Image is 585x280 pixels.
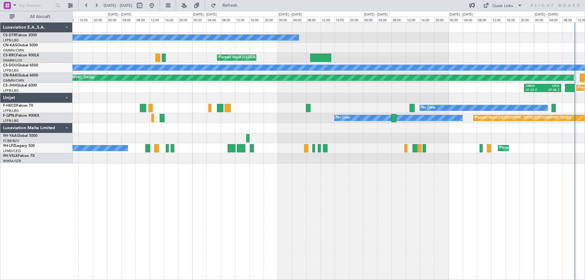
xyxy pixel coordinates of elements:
div: Quick Links [492,3,513,9]
div: 20:00 [264,17,278,22]
div: 16:00 [420,17,434,22]
a: FCBB/BZV [3,139,19,143]
span: [DATE] - [DATE] [104,3,132,8]
a: DNMM/LOS [3,58,22,63]
span: CS-DOU [3,64,17,67]
div: [DATE] - [DATE] [278,12,302,17]
span: CN-RAK [3,74,17,77]
div: 12:00 [321,17,335,22]
div: 08:00 [392,17,406,22]
a: CS-DOUGlobal 6500 [3,64,38,67]
a: 9H-LPZLegacy 500 [3,144,35,148]
div: 16:00 [164,17,178,22]
div: 00:00 [363,17,378,22]
a: CN-KASGlobal 5000 [3,44,38,47]
div: 16:00 [505,17,520,22]
span: 9H-VSLK [3,154,18,158]
div: LPCS [543,84,559,88]
div: 20:00 [519,17,534,22]
div: [DATE] - [DATE] [364,12,388,17]
div: No Crew [336,113,350,122]
div: 00:00 [192,17,207,22]
a: 9H-YAAGlobal 5000 [3,134,37,138]
span: 9H-LPZ [3,144,15,148]
div: 16:00 [249,17,264,22]
a: LFPB/LBG [3,119,19,123]
a: CS-RRCFalcon 900LX [3,54,39,57]
span: CS-JHH [3,84,16,87]
span: CS-DTR [3,34,16,37]
div: [DATE] - [DATE] [108,12,131,17]
span: CN-KAS [3,44,17,47]
div: 00:00 [107,17,121,22]
a: CS-DTRFalcon 2000 [3,34,37,37]
div: 20:00 [178,17,192,22]
span: F-GPNJ [3,114,16,118]
div: 08:00 [306,17,321,22]
div: No Crew [421,103,435,112]
div: 04:00 [121,17,136,22]
div: 00:00 [448,17,463,22]
div: 16:00 [335,17,349,22]
div: 00:00 [278,17,292,22]
button: All Aircraft [7,12,66,22]
div: [DATE] - [DATE] [449,12,473,17]
div: 12:00 [491,17,505,22]
div: 04:00 [377,17,392,22]
button: Refresh [208,1,245,10]
div: 08:00 [135,17,150,22]
div: 04:00 [207,17,221,22]
div: 04:00 [292,17,306,22]
a: 9H-VSLKFalcon 7X [3,154,35,158]
div: 04:00 [548,17,562,22]
a: CN-RAKGlobal 6000 [3,74,38,77]
div: 08:00 [477,17,491,22]
div: [DATE] - [DATE] [535,12,558,17]
a: LFMD/CEQ [3,149,21,153]
div: 04:00 [463,17,477,22]
span: F-HECD [3,104,16,108]
span: 9H-YAA [3,134,17,138]
span: All Aircraft [16,15,64,19]
div: 20:00 [349,17,363,22]
div: 12:00 [235,17,249,22]
div: 16:00 [78,17,93,22]
div: 08:00 [221,17,235,22]
a: F-GPNJFalcon 900EX [3,114,39,118]
div: 12:00 [150,17,164,22]
a: LFPB/LBG [3,108,19,113]
div: 07:46 Z [543,88,559,92]
div: Planned Maint [GEOGRAPHIC_DATA] ([GEOGRAPHIC_DATA]) [219,53,315,62]
span: CS-RRC [3,54,16,57]
a: F-HECDFalcon 7X [3,104,33,108]
div: 08:00 [562,17,577,22]
div: 21:22 Z [526,88,543,92]
div: 20:00 [93,17,107,22]
div: 12:00 [406,17,420,22]
div: Planned Maint [GEOGRAPHIC_DATA] ([GEOGRAPHIC_DATA]) [475,113,571,122]
div: KRNO [526,84,543,88]
input: Trip Number [19,1,54,10]
a: LFPB/LBG [3,68,19,73]
div: 20:00 [434,17,448,22]
a: CS-JHHGlobal 6000 [3,84,37,87]
a: LFPB/LBG [3,38,19,43]
button: Quick Links [480,1,525,10]
div: [DATE] - [DATE] [193,12,217,17]
div: Planned Maint Nice ([GEOGRAPHIC_DATA]) [500,144,568,153]
a: LFPB/LBG [3,88,19,93]
a: GMMN/CMN [3,48,24,53]
span: Refresh [217,3,243,8]
a: WMSA/SZB [3,159,21,163]
div: 00:00 [534,17,548,22]
a: GMMN/CMN [3,78,24,83]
